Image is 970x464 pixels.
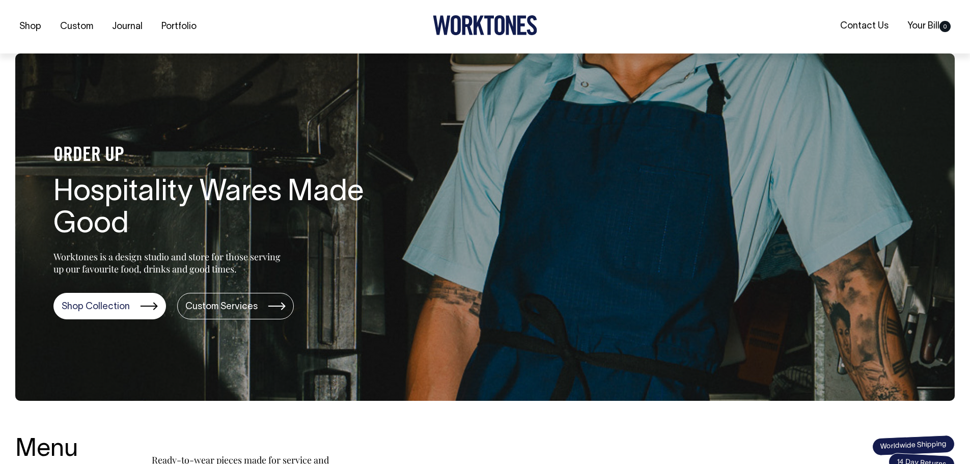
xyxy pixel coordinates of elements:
[177,293,294,319] a: Custom Services
[939,21,951,32] span: 0
[56,18,97,35] a: Custom
[53,145,379,167] h4: ORDER UP
[108,18,147,35] a: Journal
[53,293,166,319] a: Shop Collection
[872,434,955,456] span: Worldwide Shipping
[157,18,201,35] a: Portfolio
[53,177,379,242] h1: Hospitality Wares Made Good
[53,251,285,275] p: Worktones is a design studio and store for those serving up our favourite food, drinks and good t...
[15,18,45,35] a: Shop
[836,18,893,35] a: Contact Us
[903,18,955,35] a: Your Bill0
